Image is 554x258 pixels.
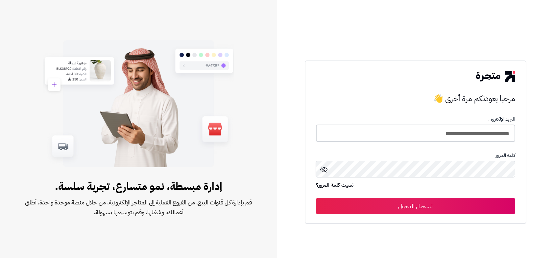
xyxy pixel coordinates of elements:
[21,198,256,217] span: قم بإدارة كل قنوات البيع، من الفروع الفعلية إلى المتاجر الإلكترونية، من خلال منصة موحدة واحدة. أط...
[316,198,515,214] button: تسجيل الدخول
[316,92,515,105] h3: مرحبا بعودتكم مرة أخرى 👋
[316,181,353,190] a: نسيت كلمة المرور؟
[316,117,515,122] p: البريد الإلكترونى
[316,153,515,158] p: كلمة المرور
[21,178,256,194] span: إدارة مبسطة، نمو متسارع، تجربة سلسة.
[476,71,515,82] img: logo-2.png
